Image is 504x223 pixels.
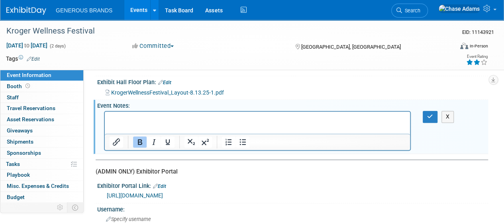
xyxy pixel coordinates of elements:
td: Personalize Event Tab Strip [53,202,67,213]
img: Format-Inperson.png [460,43,468,49]
div: Event Format [418,41,488,53]
div: Exhibit Hall Floor Plan: [97,76,488,87]
a: Edit [153,184,166,189]
span: Shipments [7,138,33,145]
a: [URL][DOMAIN_NAME] [107,192,163,199]
img: Chase Adams [438,4,480,13]
span: Travel Reservations [7,105,55,111]
span: Asset Reservations [7,116,54,122]
a: Edit [158,80,171,85]
a: Budget [0,192,83,203]
button: Numbered list [222,136,235,148]
span: Sponsorships [7,150,41,156]
span: KrogerWellnessFestival_Layout-8.13.25-1.pdf [111,89,224,96]
button: Italic [147,136,161,148]
iframe: Rich Text Area [105,112,410,134]
span: Booth not reserved yet [24,83,31,89]
span: Misc. Expenses & Credits [7,183,69,189]
a: Staff [0,92,83,103]
span: Tasks [6,161,20,167]
a: Booth [0,81,83,92]
a: Giveaways [0,125,83,136]
span: (2 days) [49,43,66,49]
a: Sponsorships [0,148,83,158]
div: In-Person [469,43,488,49]
span: [DATE] [DATE] [6,42,48,49]
a: Shipments [0,136,83,147]
td: Tags [6,55,40,63]
a: Event Information [0,70,83,81]
button: Bold [133,136,147,148]
div: Event Notes: [97,100,488,110]
a: Search [391,4,428,18]
span: Search [402,8,420,14]
a: Travel Reservations [0,103,83,114]
span: Specify username [106,216,151,222]
a: Edit [27,56,40,62]
div: Username: [97,203,488,213]
a: Tasks [0,159,83,170]
span: Booth [7,83,31,89]
span: Event Information [7,72,51,78]
span: Playbook [7,172,30,178]
button: Subscript [184,136,198,148]
span: [GEOGRAPHIC_DATA], [GEOGRAPHIC_DATA] [301,44,400,50]
div: (ADMIN ONLY) Exhibitor Portal [96,168,482,176]
a: KrogerWellnessFestival_Layout-8.13.25-1.pdf [106,89,224,96]
button: Committed [129,42,177,50]
td: Toggle Event Tabs [67,202,84,213]
a: Playbook [0,170,83,180]
div: Kroger Wellness Festival [4,24,447,38]
span: Budget [7,194,25,200]
button: Insert/edit link [110,136,123,148]
button: X [441,111,454,122]
span: GENEROUS BRANDS [56,7,112,14]
span: to [23,42,31,49]
span: Event ID: 11143921 [462,29,494,35]
a: Asset Reservations [0,114,83,125]
span: Staff [7,94,19,101]
img: ExhibitDay [6,7,46,15]
span: Giveaways [7,127,33,134]
a: Misc. Expenses & Credits [0,181,83,191]
div: Exhibitor Portal Link: [97,180,488,190]
div: Event Rating [466,55,488,59]
button: Bullet list [236,136,249,148]
button: Underline [161,136,175,148]
button: Superscript [198,136,212,148]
